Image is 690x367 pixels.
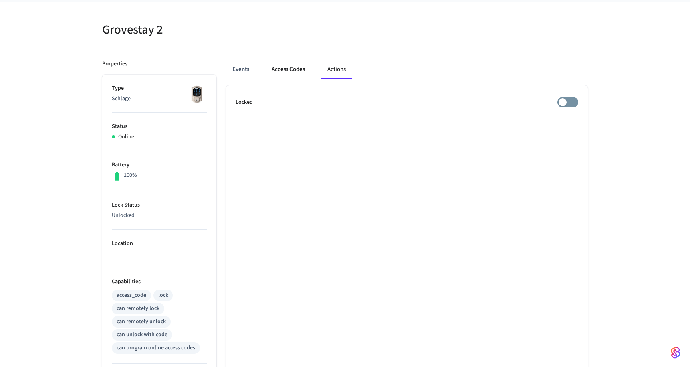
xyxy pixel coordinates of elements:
[226,60,256,79] button: Events
[102,60,127,68] p: Properties
[118,133,134,141] p: Online
[124,171,137,180] p: 100%
[321,60,352,79] button: Actions
[671,346,680,359] img: SeamLogoGradient.69752ec5.svg
[187,84,207,104] img: Schlage Sense Smart Deadbolt with Camelot Trim, Front
[112,84,207,93] p: Type
[112,278,207,286] p: Capabilities
[112,122,207,131] p: Status
[112,211,207,220] p: Unlocked
[117,331,167,339] div: can unlock with code
[236,98,253,107] p: Locked
[112,95,207,103] p: Schlage
[117,304,159,313] div: can remotely lock
[117,344,195,352] div: can program online access codes
[112,201,207,209] p: Lock Status
[117,291,146,300] div: access_code
[226,60,588,79] div: ant example
[158,291,168,300] div: lock
[112,239,207,248] p: Location
[265,60,311,79] button: Access Codes
[102,22,340,38] h5: Grovestay 2
[112,250,207,258] p: —
[112,161,207,169] p: Battery
[117,318,166,326] div: can remotely unlock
